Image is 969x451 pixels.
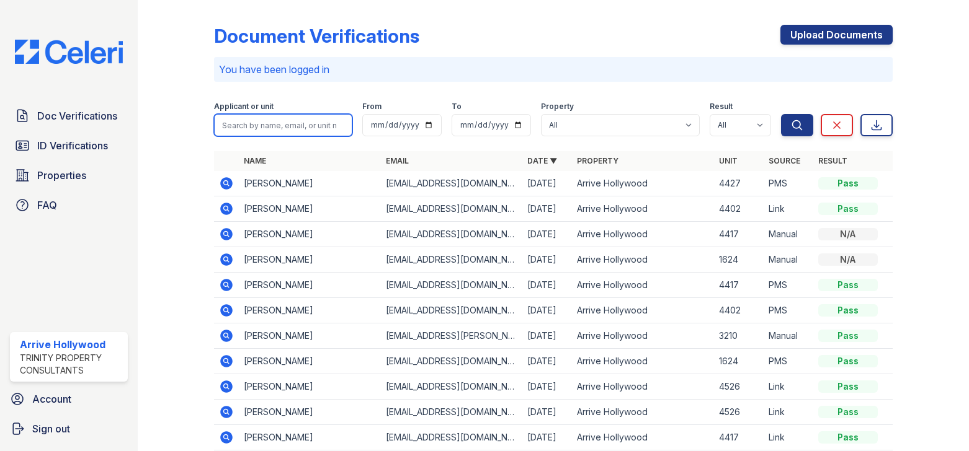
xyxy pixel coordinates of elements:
[5,387,133,411] a: Account
[381,222,523,247] td: [EMAIL_ADDRESS][DOMAIN_NAME]
[764,247,813,273] td: Manual
[572,298,714,323] td: Arrive Hollywood
[381,374,523,400] td: [EMAIL_ADDRESS][DOMAIN_NAME]
[572,374,714,400] td: Arrive Hollywood
[522,400,572,425] td: [DATE]
[764,349,813,374] td: PMS
[522,425,572,450] td: [DATE]
[10,193,128,217] a: FAQ
[381,323,523,349] td: [EMAIL_ADDRESS][PERSON_NAME][DOMAIN_NAME]
[239,222,381,247] td: [PERSON_NAME]
[5,416,133,441] button: Sign out
[239,196,381,222] td: [PERSON_NAME]
[818,253,878,266] div: N/A
[239,425,381,450] td: [PERSON_NAME]
[381,247,523,273] td: [EMAIL_ADDRESS][DOMAIN_NAME]
[764,171,813,196] td: PMS
[714,298,764,323] td: 4402
[818,355,878,367] div: Pass
[381,171,523,196] td: [EMAIL_ADDRESS][DOMAIN_NAME]
[37,138,108,153] span: ID Verifications
[818,156,847,165] a: Result
[10,133,128,158] a: ID Verifications
[10,163,128,188] a: Properties
[522,171,572,196] td: [DATE]
[239,374,381,400] td: [PERSON_NAME]
[764,374,813,400] td: Link
[5,40,133,64] img: CE_Logo_Blue-a8612792a0a2168367f1c8372b55b34899dd931a85d93a1a3d3e32e68fde9ad4.png
[381,273,523,298] td: [EMAIL_ADDRESS][DOMAIN_NAME]
[572,323,714,349] td: Arrive Hollywood
[714,323,764,349] td: 3210
[714,374,764,400] td: 4526
[714,425,764,450] td: 4417
[577,156,618,165] a: Property
[381,400,523,425] td: [EMAIL_ADDRESS][DOMAIN_NAME]
[572,273,714,298] td: Arrive Hollywood
[714,273,764,298] td: 4417
[769,156,800,165] a: Source
[541,102,574,112] label: Property
[764,400,813,425] td: Link
[714,349,764,374] td: 1624
[32,392,71,406] span: Account
[917,401,957,439] iframe: chat widget
[37,108,117,123] span: Doc Verifications
[362,102,382,112] label: From
[239,323,381,349] td: [PERSON_NAME]
[239,400,381,425] td: [PERSON_NAME]
[714,247,764,273] td: 1624
[764,298,813,323] td: PMS
[572,400,714,425] td: Arrive Hollywood
[10,103,128,128] a: Doc Verifications
[818,380,878,393] div: Pass
[244,156,266,165] a: Name
[522,273,572,298] td: [DATE]
[214,25,419,47] div: Document Verifications
[780,25,893,45] a: Upload Documents
[522,349,572,374] td: [DATE]
[452,102,462,112] label: To
[818,431,878,444] div: Pass
[572,222,714,247] td: Arrive Hollywood
[818,330,878,342] div: Pass
[714,222,764,247] td: 4417
[818,203,878,215] div: Pass
[522,196,572,222] td: [DATE]
[20,337,123,352] div: Arrive Hollywood
[219,62,888,77] p: You have been logged in
[32,421,70,436] span: Sign out
[37,168,86,183] span: Properties
[818,279,878,291] div: Pass
[381,425,523,450] td: [EMAIL_ADDRESS][DOMAIN_NAME]
[764,273,813,298] td: PMS
[818,177,878,190] div: Pass
[522,247,572,273] td: [DATE]
[572,425,714,450] td: Arrive Hollywood
[764,323,813,349] td: Manual
[710,102,733,112] label: Result
[572,247,714,273] td: Arrive Hollywood
[572,196,714,222] td: Arrive Hollywood
[522,298,572,323] td: [DATE]
[522,222,572,247] td: [DATE]
[527,156,557,165] a: Date ▼
[764,196,813,222] td: Link
[214,114,352,136] input: Search by name, email, or unit number
[522,374,572,400] td: [DATE]
[714,171,764,196] td: 4427
[818,228,878,240] div: N/A
[572,349,714,374] td: Arrive Hollywood
[764,425,813,450] td: Link
[381,196,523,222] td: [EMAIL_ADDRESS][DOMAIN_NAME]
[764,222,813,247] td: Manual
[386,156,409,165] a: Email
[381,298,523,323] td: [EMAIL_ADDRESS][DOMAIN_NAME]
[239,171,381,196] td: [PERSON_NAME]
[714,400,764,425] td: 4526
[818,304,878,317] div: Pass
[522,323,572,349] td: [DATE]
[719,156,738,165] a: Unit
[818,406,878,418] div: Pass
[239,298,381,323] td: [PERSON_NAME]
